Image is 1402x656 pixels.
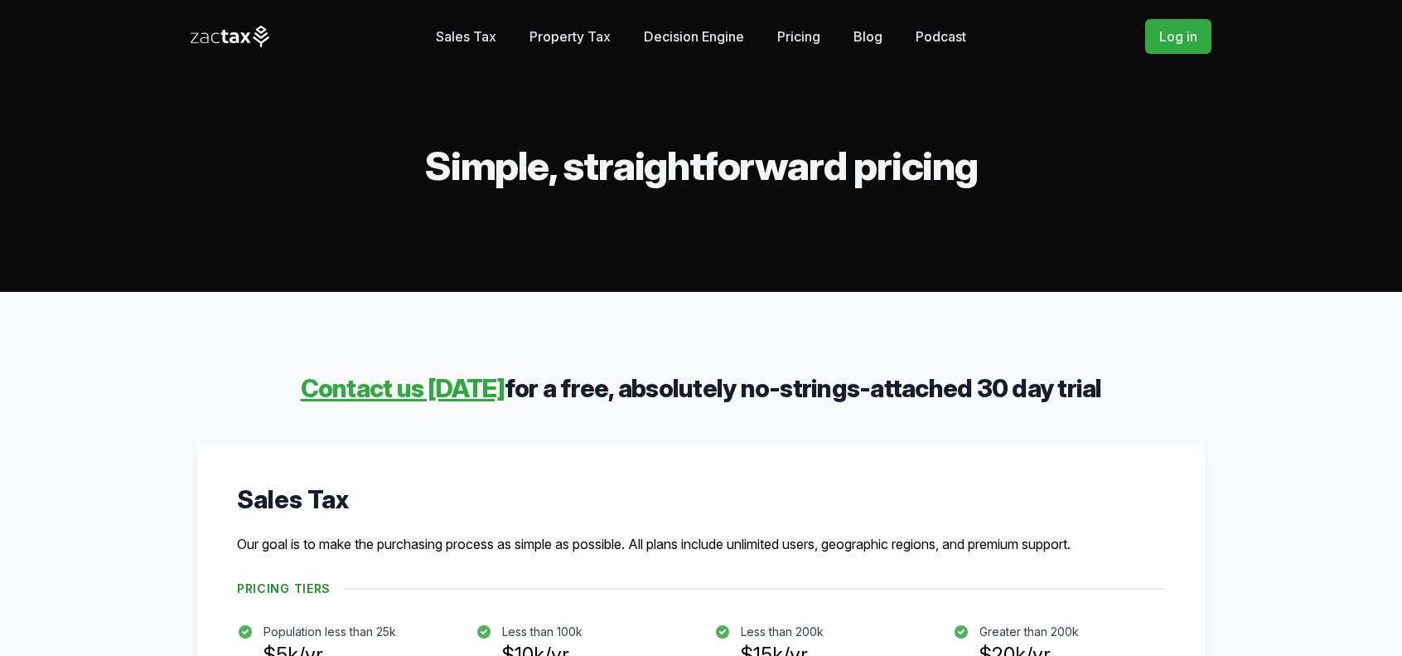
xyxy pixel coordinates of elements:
a: Decision Engine [644,20,744,53]
p: Greater than 200k [979,624,1079,640]
a: Sales Tax [436,20,496,53]
p: Our goal is to make the purchasing process as simple as possible. All plans include unlimited use... [237,534,1165,554]
h2: Simple, straightforward pricing [191,146,1211,186]
p: Population less than 25k [263,624,396,640]
h3: for a free, absolutely no-strings-attached 30 day trial [197,372,1205,405]
h4: Pricing Tiers [237,581,344,597]
a: Pricing [777,20,820,53]
a: Property Tax [529,20,611,53]
h3: Sales Tax [237,484,1165,514]
a: Log in [1145,19,1211,54]
a: Blog [853,20,882,53]
a: Contact us [DATE] [301,373,505,403]
p: Less than 100k [502,624,583,640]
a: Podcast [916,20,966,53]
p: Less than 200k [741,624,824,640]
